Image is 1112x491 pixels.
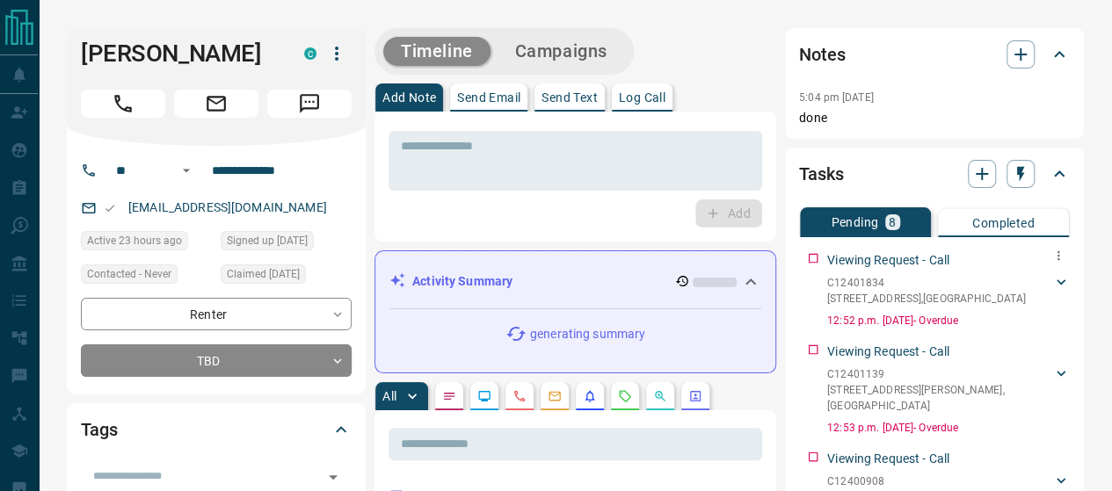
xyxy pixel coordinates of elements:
[389,265,761,298] div: Activity Summary
[321,465,345,489] button: Open
[827,366,1052,382] p: C12401139
[104,202,116,214] svg: Email Valid
[221,264,352,289] div: Sun Nov 24 2024
[541,91,598,104] p: Send Text
[583,389,597,403] svg: Listing Alerts
[81,231,212,256] div: Sat Sep 13 2025
[498,37,625,66] button: Campaigns
[653,389,667,403] svg: Opportunities
[827,313,1070,329] p: 12:52 p.m. [DATE] - Overdue
[81,344,352,377] div: TBD
[81,415,117,444] h2: Tags
[799,160,843,188] h2: Tasks
[267,90,352,118] span: Message
[827,291,1026,307] p: [STREET_ADDRESS] , [GEOGRAPHIC_DATA]
[799,153,1070,195] div: Tasks
[548,389,562,403] svg: Emails
[827,271,1070,310] div: C12401834[STREET_ADDRESS],[GEOGRAPHIC_DATA]
[382,390,396,402] p: All
[412,272,512,291] p: Activity Summary
[827,450,949,468] p: Viewing Request - Call
[227,232,308,249] span: Signed up [DATE]
[81,90,165,118] span: Call
[221,231,352,256] div: Fri Nov 08 2024
[81,40,278,68] h1: [PERSON_NAME]
[831,216,878,228] p: Pending
[304,47,316,60] div: condos.ca
[827,275,1026,291] p: C12401834
[81,298,352,330] div: Renter
[827,382,1052,414] p: [STREET_ADDRESS][PERSON_NAME] , [GEOGRAPHIC_DATA]
[512,389,527,403] svg: Calls
[442,389,456,403] svg: Notes
[799,40,845,69] h2: Notes
[889,216,896,228] p: 8
[128,200,327,214] a: [EMAIL_ADDRESS][DOMAIN_NAME]
[799,91,874,104] p: 5:04 pm [DATE]
[618,389,632,403] svg: Requests
[87,265,171,283] span: Contacted - Never
[799,109,1070,127] p: done
[176,160,197,181] button: Open
[972,217,1035,229] p: Completed
[81,408,352,451] div: Tags
[827,363,1070,417] div: C12401139[STREET_ADDRESS][PERSON_NAME],[GEOGRAPHIC_DATA]
[457,91,520,104] p: Send Email
[827,473,1026,489] p: C12400908
[174,90,258,118] span: Email
[382,91,436,104] p: Add Note
[827,420,1070,436] p: 12:53 p.m. [DATE] - Overdue
[827,251,949,270] p: Viewing Request - Call
[688,389,702,403] svg: Agent Actions
[383,37,491,66] button: Timeline
[227,265,300,283] span: Claimed [DATE]
[619,91,665,104] p: Log Call
[827,343,949,361] p: Viewing Request - Call
[799,33,1070,76] div: Notes
[530,325,645,343] p: generating summary
[87,232,182,249] span: Active 23 hours ago
[477,389,491,403] svg: Lead Browsing Activity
